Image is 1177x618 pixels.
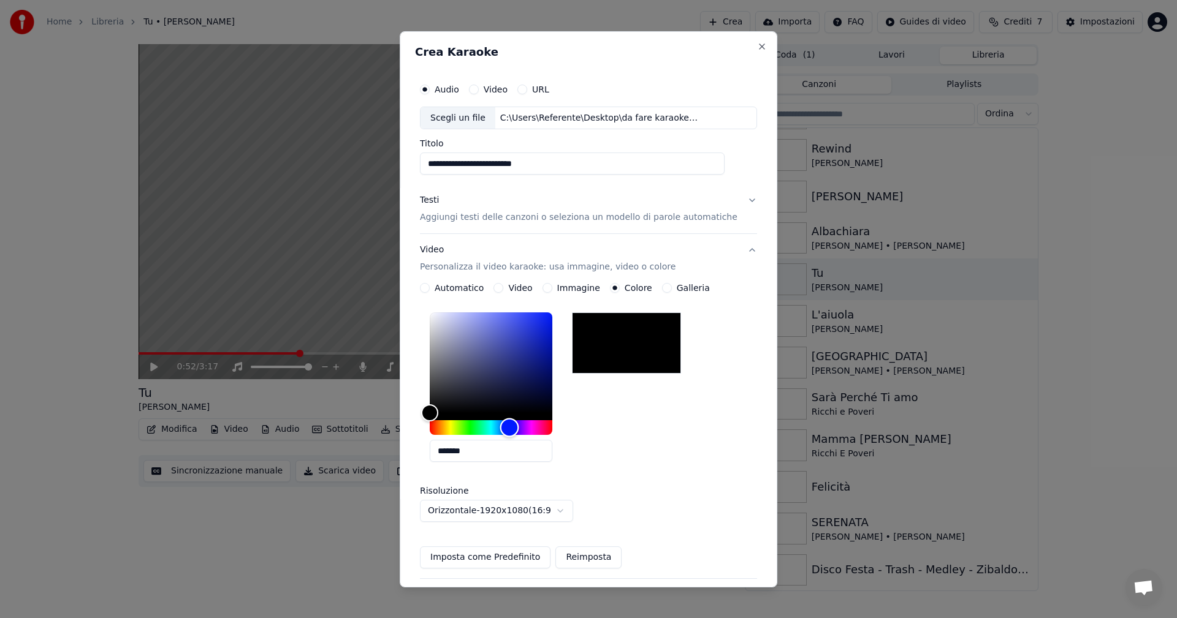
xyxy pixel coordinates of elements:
div: Video [420,244,676,273]
button: Avanzato [420,579,757,611]
label: Immagine [557,284,600,292]
label: Galleria [677,284,710,292]
div: Testi [420,194,439,206]
h2: Crea Karaoke [415,46,762,57]
label: URL [532,85,549,93]
label: Audio [435,85,459,93]
div: C:\Users\Referente\Desktop\da fare karaoke\The Kolors - PRONTO COME VA ([PERSON_NAME] [PERSON_NAM... [495,111,704,124]
button: Reimposta [555,546,622,568]
p: Personalizza il video karaoke: usa immagine, video o colore [420,261,676,273]
p: Aggiungi testi delle canzoni o seleziona un modello di parole automatiche [420,211,737,224]
div: Scegli un file [421,107,495,129]
div: VideoPersonalizza il video karaoke: usa immagine, video o colore [420,283,757,578]
label: Video [484,85,508,93]
button: TestiAggiungi testi delle canzoni o seleziona un modello di parole automatiche [420,184,757,233]
label: Video [508,284,532,292]
div: Color [430,312,552,413]
label: Automatico [435,284,484,292]
label: Colore [625,284,652,292]
label: Titolo [420,139,757,148]
button: VideoPersonalizza il video karaoke: usa immagine, video o colore [420,234,757,283]
div: Hue [430,420,552,435]
label: Risoluzione [420,486,543,495]
button: Imposta come Predefinito [420,546,550,568]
